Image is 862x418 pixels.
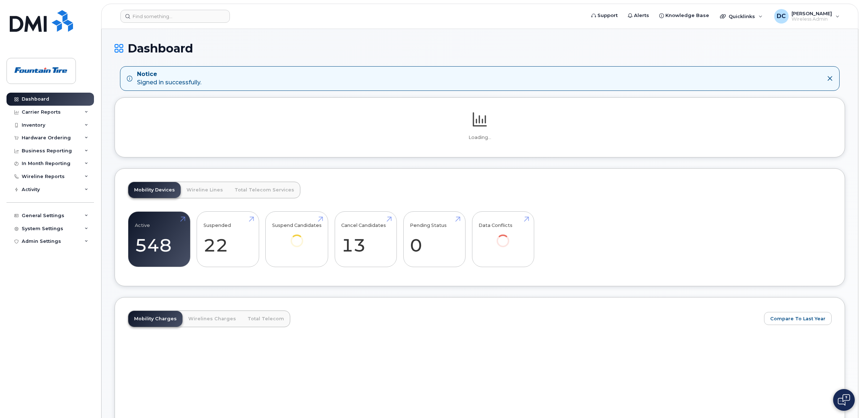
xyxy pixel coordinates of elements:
[229,182,300,198] a: Total Telecom Services
[137,70,201,79] strong: Notice
[181,182,229,198] a: Wireline Lines
[272,215,322,257] a: Suspend Candidates
[479,215,527,257] a: Data Conflicts
[128,182,181,198] a: Mobility Devices
[128,311,183,327] a: Mobility Charges
[764,312,832,325] button: Compare To Last Year
[137,70,201,87] div: Signed in successfully.
[770,315,825,322] span: Compare To Last Year
[135,215,184,263] a: Active 548
[341,215,390,263] a: Cancel Candidates 13
[838,394,850,406] img: Open chat
[115,42,845,55] h1: Dashboard
[410,215,459,263] a: Pending Status 0
[128,134,832,141] p: Loading...
[242,311,290,327] a: Total Telecom
[203,215,252,263] a: Suspended 22
[183,311,242,327] a: Wirelines Charges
